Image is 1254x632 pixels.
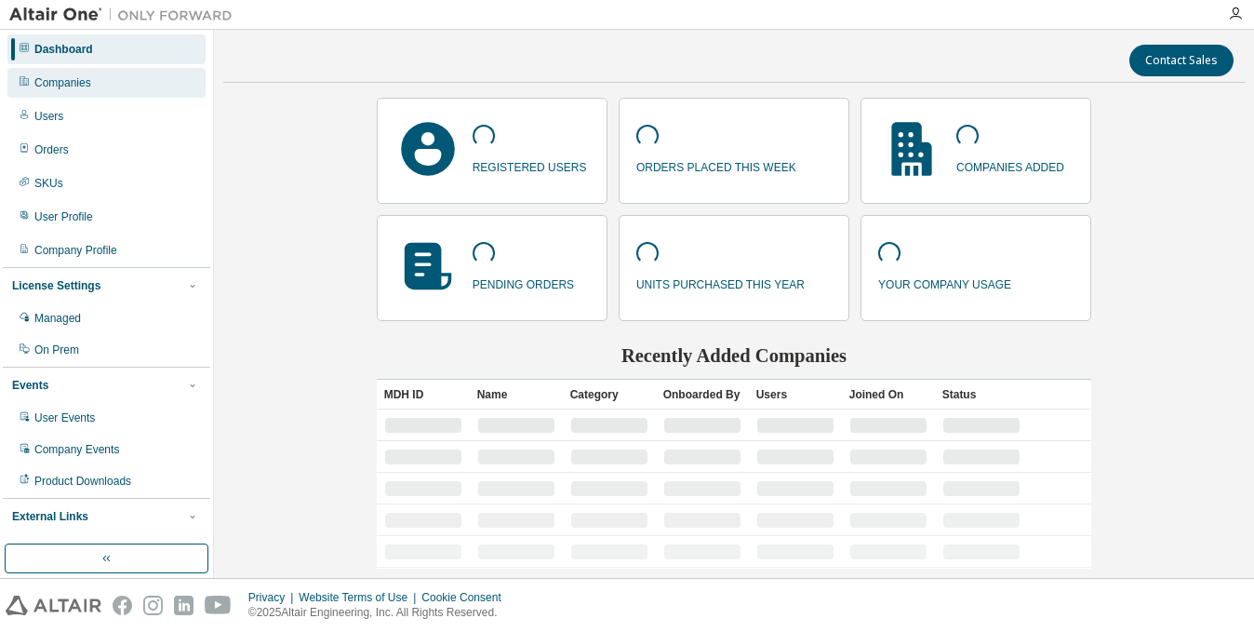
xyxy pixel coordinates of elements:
p: pending orders [473,272,574,293]
button: Contact Sales [1129,45,1234,76]
div: External Links [12,509,88,524]
p: companies added [956,155,1064,176]
p: orders placed this week [636,155,796,176]
div: License Settings [12,278,100,293]
div: Privacy [248,590,299,605]
div: Events [12,378,48,393]
div: Cookie Consent [421,590,512,605]
img: linkedin.svg [174,596,193,615]
div: Website Terms of Use [299,590,421,605]
div: Users [34,109,63,124]
div: Onboarded By [663,380,741,410]
div: Joined On [849,380,927,410]
img: youtube.svg [205,596,232,615]
div: Companies [34,75,91,90]
div: On Prem [34,343,79,357]
p: © 2025 Altair Engineering, Inc. All Rights Reserved. [248,605,513,621]
div: MDH ID [384,380,462,410]
div: Category [570,380,648,410]
div: Users [756,380,834,410]
img: facebook.svg [113,596,132,615]
div: User Profile [34,209,93,224]
div: Company Events [34,442,119,457]
div: User Events [34,410,95,425]
div: Orders [34,142,69,157]
img: instagram.svg [143,596,163,615]
div: SKUs [34,176,63,191]
img: altair_logo.svg [6,596,101,615]
div: Status [942,380,1021,410]
div: Name [477,380,555,410]
h2: Recently Added Companies [377,343,1092,368]
div: Product Downloads [34,474,131,489]
p: units purchased this year [636,272,805,293]
p: your company usage [878,272,1011,293]
div: Dashboard [34,42,93,57]
div: Managed [34,311,81,326]
p: registered users [473,155,587,176]
img: Altair One [9,6,242,24]
div: Company Profile [34,243,117,258]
